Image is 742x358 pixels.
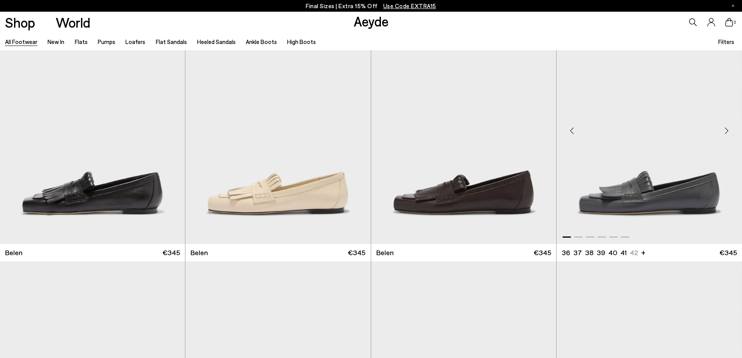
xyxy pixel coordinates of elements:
[185,244,370,261] a: Belen €345
[597,248,605,257] li: 39
[125,38,145,45] a: Loafers
[557,11,742,244] img: Belen Tassel Loafers
[733,20,737,25] span: 0
[371,244,556,261] a: Belen €345
[246,38,277,45] a: Ankle Boots
[287,38,316,45] a: High Boots
[534,248,551,257] span: €345
[557,11,742,244] a: 6 / 6 1 / 6 2 / 6 3 / 6 4 / 6 5 / 6 6 / 6 1 / 6 Next slide Previous slide
[197,38,236,45] a: Heeled Sandals
[718,38,734,45] span: Filters
[376,248,394,257] span: Belen
[585,248,594,257] li: 38
[75,38,88,45] a: Flats
[56,16,90,29] a: World
[715,119,738,143] div: Next slide
[98,38,115,45] a: Pumps
[725,18,733,26] a: 0
[185,11,370,244] img: Belen Tassel Loafers
[306,1,436,11] p: Final Sizes | Extra 15% Off
[608,248,617,257] li: 40
[557,11,742,244] div: 1 / 6
[156,38,187,45] a: Flat Sandals
[620,248,627,257] li: 41
[5,248,23,257] span: Belen
[719,248,737,257] span: €345
[5,16,35,29] a: Shop
[354,13,389,29] a: Aeyde
[371,11,556,244] img: Belen Tassel Loafers
[5,38,37,45] a: All Footwear
[573,248,582,257] li: 37
[162,248,180,257] span: €345
[383,2,436,9] span: Navigate to /collections/ss25-final-sizes
[348,248,365,257] span: €345
[562,248,636,257] ul: variant
[560,119,584,143] div: Previous slide
[48,38,64,45] a: New In
[190,248,208,257] span: Belen
[641,247,645,257] li: +
[562,248,570,257] li: 36
[557,244,742,261] a: 36 37 38 39 40 41 42 + €345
